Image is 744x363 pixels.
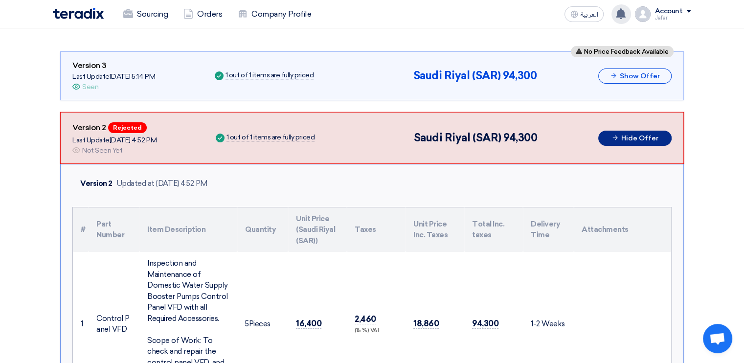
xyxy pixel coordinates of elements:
[230,3,319,25] a: Company Profile
[654,15,691,21] div: Jafar
[288,207,347,252] th: Unit Price (Saudi Riyal (SAR))
[72,71,155,82] div: Last Update [DATE] 5:14 PM
[116,178,207,189] div: Updated at [DATE] 4:52 PM
[72,120,157,135] div: Version 2
[355,327,398,335] div: (15 %) VAT
[139,207,237,252] th: Item Description
[654,7,682,16] div: Account
[347,207,406,252] th: Taxes
[503,131,537,144] span: 94,300
[225,72,314,80] div: 1 out of 1 items are fully priced
[503,69,537,82] span: 94,300
[564,6,604,22] button: العربية
[72,60,155,71] div: Version 3
[237,207,288,252] th: Quantity
[580,11,598,18] span: العربية
[413,318,439,329] span: 18,860
[703,324,732,353] div: دردشة مفتوحة
[296,318,321,329] span: 16,400
[584,48,669,55] span: No Price Feedback Available
[413,69,501,82] span: Saudi Riyal (SAR)
[245,319,249,328] span: 5
[80,178,113,189] div: Version 2
[72,135,157,145] div: Last Update [DATE] 4:52 PM
[73,207,89,252] th: #
[414,131,501,144] span: Saudi Riyal (SAR)
[472,318,498,329] span: 94,300
[115,3,176,25] a: Sourcing
[226,134,315,142] div: 1 out of 1 items are fully priced
[89,207,139,252] th: Part Number
[82,145,122,156] div: Not Seen Yet
[355,314,376,324] span: 2,460
[523,207,574,252] th: Delivery Time
[53,8,104,19] img: Teradix logo
[82,82,98,92] div: Seen
[108,122,147,133] span: Rejected
[598,131,672,146] button: Hide Offer
[574,207,671,252] th: Attachments
[406,207,464,252] th: Unit Price Inc. Taxes
[635,6,651,22] img: profile_test.png
[598,68,672,84] button: Show Offer
[176,3,230,25] a: Orders
[464,207,523,252] th: Total Inc. taxes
